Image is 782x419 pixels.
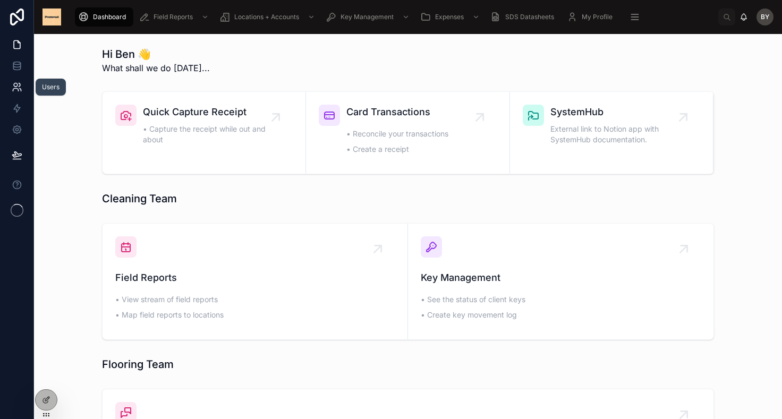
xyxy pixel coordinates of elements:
img: App logo [42,8,61,25]
h1: Cleaning Team [102,191,177,206]
span: SDS Datasheets [505,13,554,21]
span: SystemHub [550,105,683,119]
p: • View stream of field reports [115,294,395,305]
span: External link to Notion app with SystemHub documentation. [550,124,683,145]
a: Key Management• See the status of client keys• Create key movement log [408,224,713,339]
span: My Profile [582,13,613,21]
span: Field Reports [115,270,395,285]
a: Expenses [417,7,485,27]
span: BY [761,13,769,21]
span: Card Transactions [346,105,448,119]
div: scrollable content [70,5,718,29]
a: SystemHubExternal link to Notion app with SystemHub documentation. [510,92,713,174]
span: What shall we do [DATE]... [102,62,210,74]
a: Field Reports [135,7,214,27]
span: Expenses [435,13,464,21]
a: Locations + Accounts [216,7,320,27]
span: • Capture the receipt while out and about [143,124,276,145]
p: • Create key movement log [421,309,701,320]
span: Key Management [421,270,701,285]
p: • Create a receipt [346,143,448,155]
a: Quick Capture Receipt• Capture the receipt while out and about [103,92,306,174]
a: Dashboard [75,7,133,27]
a: My Profile [564,7,620,27]
a: Field Reports• View stream of field reports• Map field reports to locations [103,224,408,339]
a: Key Management [322,7,415,27]
span: Key Management [341,13,394,21]
span: Quick Capture Receipt [143,105,276,119]
span: Dashboard [93,13,126,21]
h1: Flooring Team [102,357,174,372]
span: Locations + Accounts [234,13,299,21]
p: • See the status of client keys [421,294,701,305]
a: Card Transactions• Reconcile your transactions• Create a receipt [306,92,509,174]
div: Users [42,83,59,91]
p: • Map field reports to locations [115,309,395,320]
a: SDS Datasheets [487,7,562,27]
h1: Hi Ben 👋 [102,47,210,62]
span: Field Reports [154,13,193,21]
p: • Reconcile your transactions [346,128,448,139]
